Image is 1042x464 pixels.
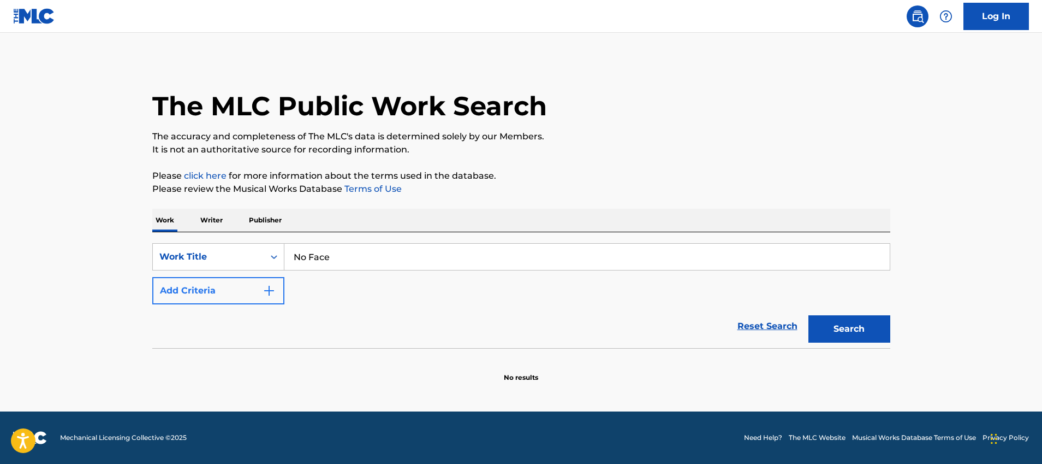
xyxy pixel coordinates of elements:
p: Work [152,209,177,232]
form: Search Form [152,243,890,348]
a: The MLC Website [789,433,845,443]
a: Privacy Policy [983,433,1029,443]
p: No results [504,360,538,383]
h1: The MLC Public Work Search [152,90,547,122]
p: It is not an authoritative source for recording information. [152,143,890,156]
a: Reset Search [732,314,803,338]
div: Work Title [159,250,258,263]
img: search [911,10,924,23]
img: logo [13,431,47,444]
a: Terms of Use [342,184,402,194]
p: Please for more information about the terms used in the database. [152,169,890,183]
div: Help [935,5,957,27]
p: Writer [197,209,226,232]
a: Log In [963,3,1029,30]
a: Public Search [907,5,928,27]
p: Please review the Musical Works Database [152,183,890,196]
p: The accuracy and completeness of The MLC's data is determined solely by our Members. [152,130,890,143]
a: Need Help? [744,433,782,443]
button: Search [808,315,890,343]
a: Musical Works Database Terms of Use [852,433,976,443]
img: MLC Logo [13,8,55,24]
img: 9d2ae6d4665cec9f34b9.svg [263,284,276,297]
a: click here [184,171,227,181]
iframe: Chat Widget [987,412,1042,464]
span: Mechanical Licensing Collective © 2025 [60,433,187,443]
button: Add Criteria [152,277,284,304]
div: Drag [991,422,997,455]
img: help [939,10,952,23]
p: Publisher [246,209,285,232]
